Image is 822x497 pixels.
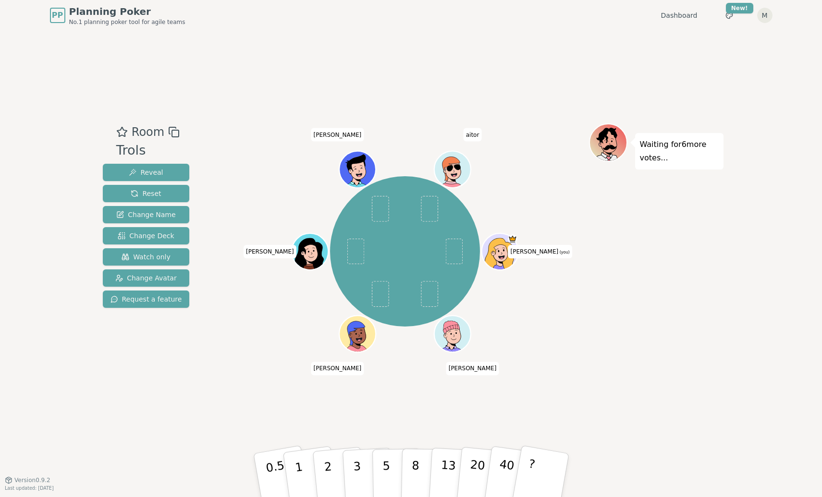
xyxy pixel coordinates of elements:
button: Change Name [103,206,190,223]
span: Click to change your name [311,362,364,375]
button: M [757,8,773,23]
span: Click to change your name [311,128,364,141]
div: Trols [116,141,180,160]
span: Last updated: [DATE] [5,485,54,491]
span: Change Name [116,210,175,219]
a: Dashboard [661,11,698,20]
button: Add as favourite [116,123,128,141]
p: Waiting for 6 more votes... [640,138,719,165]
a: PPPlanning PokerNo.1 planning poker tool for agile teams [50,5,185,26]
span: No.1 planning poker tool for agile teams [69,18,185,26]
button: Click to change your avatar [483,234,517,268]
span: Reveal [129,168,163,177]
button: Change Avatar [103,269,190,287]
span: Request a feature [110,294,182,304]
span: Watch only [122,252,171,262]
button: New! [721,7,738,24]
span: Click to change your name [446,362,499,375]
span: Change Deck [118,231,174,241]
span: (you) [558,250,570,255]
span: Click to change your name [244,245,296,258]
span: Room [132,123,164,141]
button: Request a feature [103,291,190,308]
button: Watch only [103,248,190,266]
button: Reveal [103,164,190,181]
span: Change Avatar [115,273,177,283]
span: Version 0.9.2 [14,476,50,484]
span: María is the host [508,234,517,243]
button: Version0.9.2 [5,476,50,484]
span: Click to change your name [464,128,482,141]
button: Change Deck [103,227,190,244]
span: Click to change your name [508,245,572,258]
span: Reset [131,189,161,198]
button: Reset [103,185,190,202]
span: PP [52,10,63,21]
div: New! [726,3,753,13]
span: Planning Poker [69,5,185,18]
